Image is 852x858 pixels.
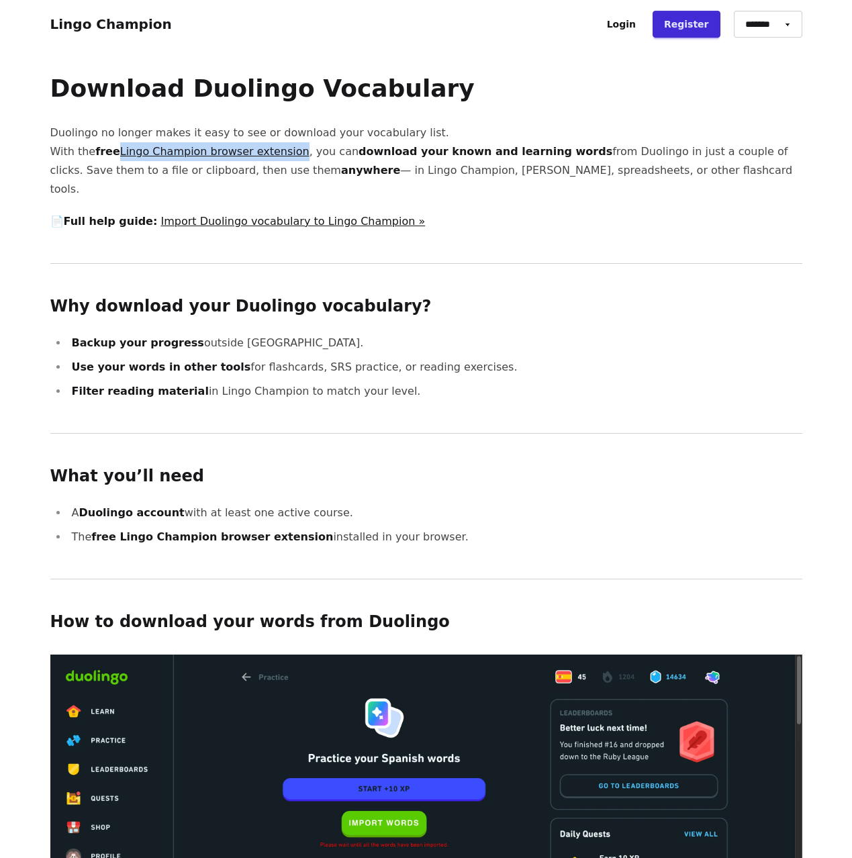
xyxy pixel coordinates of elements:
[359,145,612,158] strong: download your known and learning words
[91,530,333,543] strong: free Lingo Champion browser extension
[95,145,310,158] strong: free
[68,382,802,401] li: in Lingo Champion to match your level.
[68,334,802,352] li: outside [GEOGRAPHIC_DATA].
[50,16,172,32] a: Lingo Champion
[68,358,802,377] li: for flashcards, SRS practice, or reading exercises.
[50,612,802,633] h2: How to download your words from Duolingo
[72,385,209,397] strong: Filter reading material
[120,145,310,158] a: Lingo Champion browser extension
[68,528,802,546] li: The installed in your browser.
[596,11,647,38] a: Login
[50,75,802,102] h1: Download Duolingo Vocabulary
[341,164,400,177] strong: anywhere
[50,212,802,231] p: 📄
[50,466,802,487] h2: What you’ll need
[50,124,802,199] p: Duolingo no longer makes it easy to see or download your vocabulary list. With the , you can from...
[72,361,251,373] strong: Use your words in other tools
[653,11,720,38] a: Register
[79,506,184,519] strong: Duolingo account
[64,215,158,228] strong: Full help guide:
[50,296,802,318] h2: Why download your Duolingo vocabulary?
[68,504,802,522] li: A with at least one active course.
[72,336,204,349] strong: Backup your progress
[160,215,425,228] a: Import Duolingo vocabulary to Lingo Champion »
